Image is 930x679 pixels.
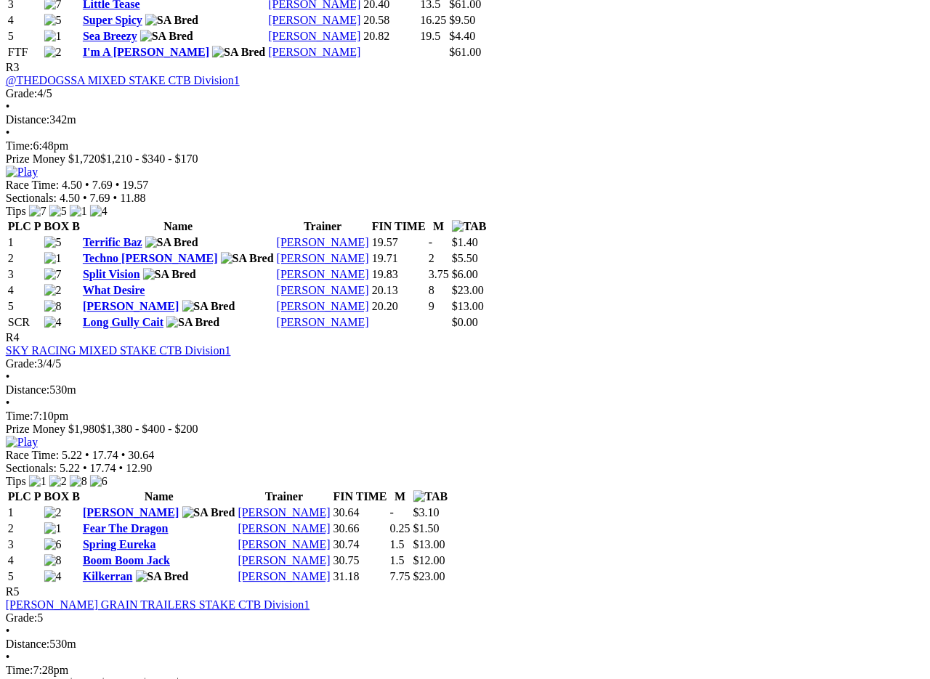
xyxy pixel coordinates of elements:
span: Race Time: [6,449,59,461]
span: Distance: [6,638,49,650]
img: TAB [452,220,487,233]
a: I'm A [PERSON_NAME] [83,46,209,58]
td: 20.13 [371,283,426,298]
td: 30.75 [333,553,388,568]
th: FIN TIME [333,489,388,504]
img: 4 [90,205,108,218]
text: 1.5 [390,538,405,550]
img: 2 [44,284,62,297]
td: 5 [7,299,42,314]
img: 5 [44,236,62,249]
text: 0.25 [390,522,411,534]
span: Distance: [6,113,49,126]
span: 17.74 [90,462,116,474]
span: Sectionals: [6,462,57,474]
td: 5 [7,569,42,584]
img: 8 [70,475,87,488]
span: $23.00 [452,284,484,296]
span: Grade: [6,87,38,99]
div: Prize Money $1,980 [6,423,924,436]
span: $4.40 [449,30,475,42]
a: Super Spicy [83,14,142,26]
span: • [113,192,118,204]
text: 19.5 [420,30,440,42]
span: $5.50 [452,252,478,264]
td: 3 [7,267,42,282]
span: $1,380 - $400 - $200 [100,423,198,435]
a: Long Gully Cait [83,316,163,328]
img: SA Bred [140,30,193,43]
img: 4 [44,316,62,329]
span: • [116,179,120,191]
text: 3.75 [429,268,449,280]
span: $1.40 [452,236,478,248]
a: Spring Eureka [83,538,156,550]
img: 1 [44,252,62,265]
span: $23.00 [413,570,445,582]
th: FIN TIME [371,219,426,234]
td: 20.82 [363,29,418,44]
text: 9 [429,300,434,312]
span: B [72,490,80,503]
span: • [85,179,89,191]
img: 7 [29,205,46,218]
div: 3/4/5 [6,357,924,370]
th: Trainer [276,219,370,234]
a: [PERSON_NAME] GRAIN TRAILERS STAKE CTB Division1 [6,598,310,611]
span: $12.00 [413,554,445,566]
span: PLC [8,490,31,503]
img: SA Bred [212,46,265,59]
span: Race Time: [6,179,59,191]
a: What Desire [83,284,145,296]
span: $1,210 - $340 - $170 [100,153,198,165]
span: Sectionals: [6,192,57,204]
a: [PERSON_NAME] [238,522,331,534]
span: Tips [6,475,26,487]
span: $1.50 [413,522,440,534]
td: 30.66 [333,521,388,536]
th: M [389,489,411,504]
span: • [6,100,10,113]
a: [PERSON_NAME] [268,30,360,42]
span: B [72,220,80,232]
div: 7:10pm [6,410,924,423]
img: SA Bred [221,252,274,265]
span: 4.50 [60,192,80,204]
img: SA Bred [143,268,196,281]
th: Trainer [238,489,331,504]
span: Time: [6,139,33,152]
th: Name [82,489,236,504]
span: $61.00 [449,46,481,58]
td: 2 [7,251,42,266]
td: 4 [7,13,42,28]
div: 530m [6,383,924,397]
div: Prize Money $1,720 [6,153,924,166]
a: Fear The Dragon [83,522,169,534]
img: 1 [70,205,87,218]
span: • [6,126,10,139]
div: 4/5 [6,87,924,100]
a: [PERSON_NAME] [277,284,369,296]
a: [PERSON_NAME] [277,236,369,248]
img: 1 [44,522,62,535]
img: SA Bred [182,300,235,313]
img: 8 [44,300,62,313]
a: [PERSON_NAME] [83,300,179,312]
td: 4 [7,283,42,298]
img: SA Bred [145,14,198,27]
span: Grade: [6,357,38,370]
div: 7:28pm [6,664,924,677]
img: 1 [29,475,46,488]
td: 1 [7,235,42,250]
td: 2 [7,521,42,536]
span: • [83,192,87,204]
div: 530m [6,638,924,651]
td: 5 [7,29,42,44]
a: SKY RACING MIXED STAKE CTB Division1 [6,344,231,357]
td: 4 [7,553,42,568]
td: 30.64 [333,505,388,520]
td: 19.57 [371,235,426,250]
span: Time: [6,410,33,422]
th: Name [82,219,275,234]
span: • [119,462,124,474]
